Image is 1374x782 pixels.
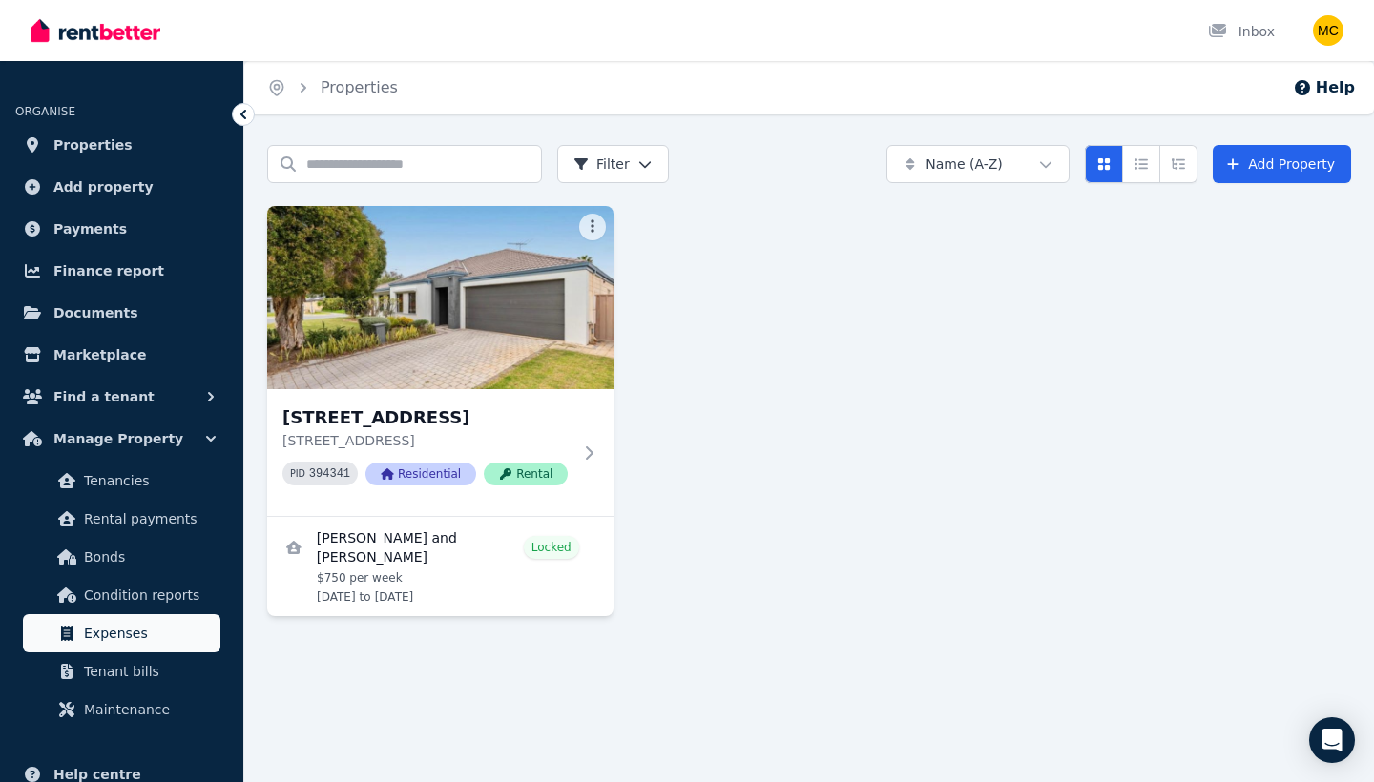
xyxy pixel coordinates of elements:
button: Manage Property [15,420,228,458]
a: Maintenance [23,690,220,729]
span: Add property [53,175,154,198]
img: RentBetter [31,16,160,45]
div: Inbox [1208,22,1275,41]
h3: [STREET_ADDRESS] [282,404,572,431]
a: Finance report [15,252,228,290]
button: Find a tenant [15,378,228,416]
div: Open Intercom Messenger [1309,717,1355,763]
small: PID [290,468,305,479]
span: Properties [53,134,133,156]
a: Documents [15,294,228,332]
code: 394341 [309,467,350,481]
a: Add property [15,168,228,206]
a: Rental payments [23,500,220,538]
a: Tenancies [23,462,220,500]
span: Maintenance [84,698,213,721]
span: Rental [484,463,568,485]
a: Tenant bills [23,652,220,690]
button: Expanded list view [1159,145,1197,183]
a: Expenses [23,614,220,652]
img: 15 Tavistock Cres, Lynwood [267,206,614,389]
span: Residential [365,463,476,485]
span: Payments [53,217,127,240]
span: Rental payments [84,507,213,530]
span: Name (A-Z) [926,154,1003,174]
button: More options [579,214,606,240]
span: Finance report [53,259,164,282]
img: Madelynn Connelly [1313,15,1343,46]
a: View details for Shewli and Shantanu Mukerji [267,517,614,616]
span: Marketplace [53,343,146,366]
a: Marketplace [15,336,228,374]
a: Condition reports [23,576,220,614]
a: Add Property [1213,145,1351,183]
span: Bonds [84,545,213,568]
span: Tenant bills [84,660,213,683]
span: Documents [53,301,138,324]
button: Compact list view [1122,145,1160,183]
div: View options [1085,145,1197,183]
button: Card view [1085,145,1123,183]
a: Properties [15,126,228,164]
span: Find a tenant [53,385,155,408]
a: Properties [321,78,398,96]
nav: Breadcrumb [244,61,421,114]
span: Expenses [84,622,213,645]
a: Payments [15,210,228,248]
button: Name (A-Z) [886,145,1070,183]
span: Tenancies [84,469,213,492]
a: 15 Tavistock Cres, Lynwood[STREET_ADDRESS][STREET_ADDRESS]PID 394341ResidentialRental [267,206,614,516]
span: Condition reports [84,584,213,607]
button: Help [1293,76,1355,99]
button: Filter [557,145,669,183]
span: Filter [573,154,630,174]
span: ORGANISE [15,105,75,118]
p: [STREET_ADDRESS] [282,431,572,450]
span: Manage Property [53,427,183,450]
a: Bonds [23,538,220,576]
